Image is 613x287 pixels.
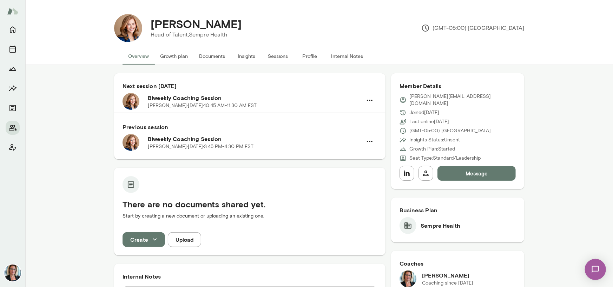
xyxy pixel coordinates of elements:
button: Sessions [6,42,20,56]
h6: Internal Notes [123,272,377,281]
h6: Biweekly Coaching Session [148,94,362,102]
button: Growth Plan [6,62,20,76]
img: Mento [7,5,18,18]
h6: Sempre Health [421,221,460,230]
h6: [PERSON_NAME] [422,271,473,280]
button: Upload [168,232,201,247]
h6: Business Plan [400,206,516,214]
p: Seat Type: Standard/Leadership [409,155,481,162]
button: Growth plan [154,48,193,65]
p: [PERSON_NAME] · [DATE] · 10:45 AM-11:30 AM EST [148,102,257,109]
h6: Coaches [400,259,516,268]
h6: Next session [DATE] [123,82,377,90]
p: Head of Talent, Sempre Health [151,31,242,39]
button: Internal Notes [325,48,369,65]
button: Insights [231,48,262,65]
h6: Biweekly Coaching Session [148,135,362,143]
button: Members [6,121,20,135]
button: Home [6,22,20,36]
button: Insights [6,81,20,95]
p: Growth Plan: Started [409,146,455,153]
h5: There are no documents shared yet. [123,199,377,210]
p: [PERSON_NAME][EMAIL_ADDRESS][DOMAIN_NAME] [409,93,516,107]
button: Overview [123,48,154,65]
p: Joined [DATE] [409,109,439,116]
button: Sessions [262,48,294,65]
p: (GMT-05:00) [GEOGRAPHIC_DATA] [421,24,524,32]
button: Create [123,232,165,247]
p: [PERSON_NAME] · [DATE] · 3:45 PM-4:30 PM EST [148,143,253,150]
p: Last online [DATE] [409,118,449,125]
button: Documents [6,101,20,115]
img: Elisabeth Rice [114,14,142,42]
img: Jennifer Alvarez [4,265,21,281]
p: (GMT-05:00) [GEOGRAPHIC_DATA] [409,127,491,134]
button: Documents [193,48,231,65]
h4: [PERSON_NAME] [151,17,242,31]
button: Message [437,166,516,181]
p: Insights Status: Unsent [409,136,460,143]
button: Client app [6,140,20,154]
button: Profile [294,48,325,65]
h6: Previous session [123,123,377,131]
p: Start by creating a new document or uploading an existing one. [123,213,377,220]
p: Coaching since [DATE] [422,280,473,287]
h6: Member Details [400,82,516,90]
